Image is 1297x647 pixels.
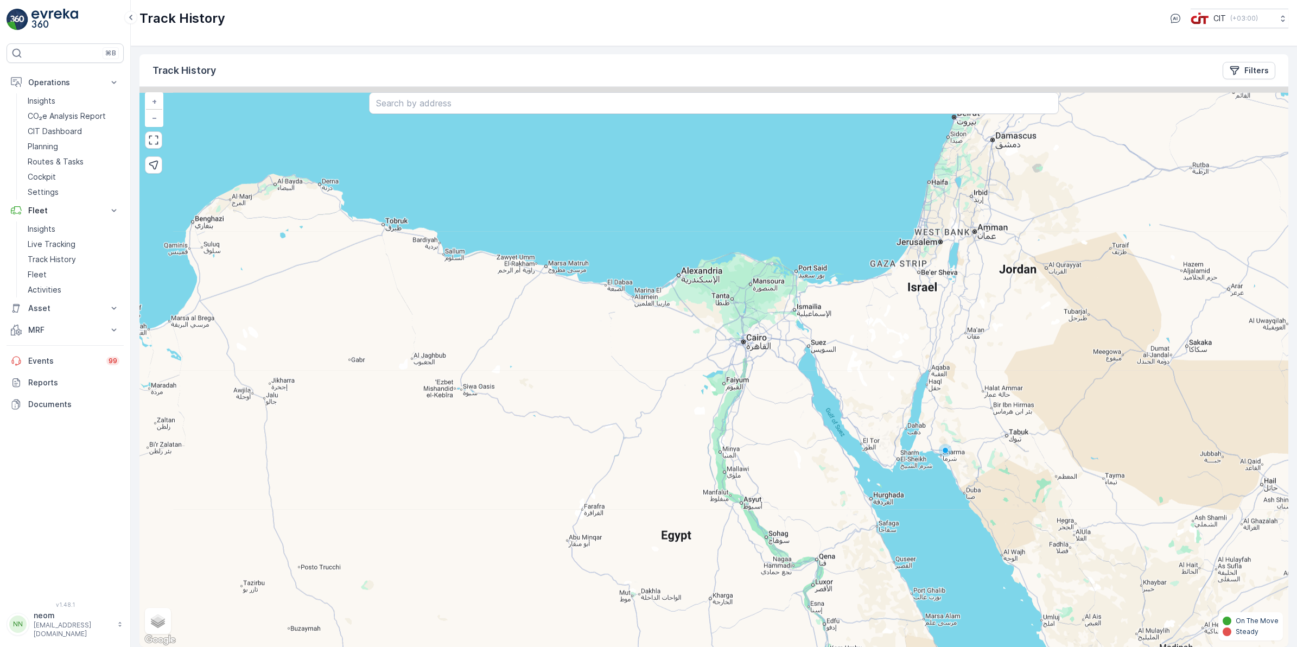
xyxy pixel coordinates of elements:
[7,200,124,221] button: Fleet
[1223,62,1275,79] button: Filters
[142,633,178,647] a: Open this area in Google Maps (opens a new window)
[7,297,124,319] button: Asset
[369,92,1058,114] input: Search by address
[7,72,124,93] button: Operations
[34,610,112,621] p: neom
[28,224,55,234] p: Insights
[28,141,58,152] p: Planning
[7,372,124,394] a: Reports
[7,9,28,30] img: logo
[152,63,216,78] p: Track History
[23,221,124,237] a: Insights
[28,77,102,88] p: Operations
[1191,12,1209,24] img: cit-logo_pOk6rL0.png
[28,205,102,216] p: Fleet
[1230,14,1258,23] p: ( +03:00 )
[28,303,102,314] p: Asset
[28,399,119,410] p: Documents
[142,633,178,647] img: Google
[146,609,170,633] a: Layers
[28,325,102,335] p: MRF
[146,110,162,126] a: Zoom Out
[1236,627,1258,636] p: Steady
[28,126,82,137] p: CIT Dashboard
[23,282,124,297] a: Activities
[28,356,100,366] p: Events
[146,93,162,110] a: Zoom In
[28,156,84,167] p: Routes & Tasks
[7,610,124,638] button: NNneom[EMAIL_ADDRESS][DOMAIN_NAME]
[28,111,106,122] p: CO₂e Analysis Report
[28,254,76,265] p: Track History
[23,124,124,139] a: CIT Dashboard
[23,93,124,109] a: Insights
[1236,617,1279,625] p: On The Move
[23,154,124,169] a: Routes & Tasks
[152,113,157,122] span: −
[1244,65,1269,76] p: Filters
[139,10,225,27] p: Track History
[23,169,124,185] a: Cockpit
[28,269,47,280] p: Fleet
[31,9,78,30] img: logo_light-DOdMpM7g.png
[7,601,124,608] span: v 1.48.1
[23,237,124,252] a: Live Tracking
[105,49,116,58] p: ⌘B
[1191,9,1288,28] button: CIT(+03:00)
[28,284,61,295] p: Activities
[23,109,124,124] a: CO₂e Analysis Report
[7,394,124,415] a: Documents
[28,96,55,106] p: Insights
[23,139,124,154] a: Planning
[7,319,124,341] button: MRF
[9,616,27,633] div: NN
[23,267,124,282] a: Fleet
[23,185,124,200] a: Settings
[108,356,118,366] p: 99
[1213,13,1226,24] p: CIT
[28,377,119,388] p: Reports
[34,621,112,638] p: [EMAIL_ADDRESS][DOMAIN_NAME]
[7,350,124,372] a: Events99
[152,97,157,106] span: +
[28,239,75,250] p: Live Tracking
[28,172,56,182] p: Cockpit
[23,252,124,267] a: Track History
[28,187,59,198] p: Settings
